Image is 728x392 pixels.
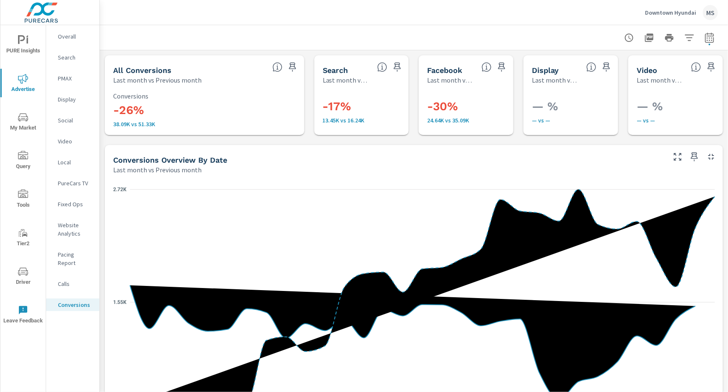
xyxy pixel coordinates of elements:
p: Social [58,116,93,125]
span: Leave Feedback [3,305,43,326]
p: Last month vs Previous month [532,75,580,85]
div: Website Analytics [46,219,99,240]
p: Last month vs Previous month [113,165,202,175]
div: Overall [46,30,99,43]
h3: — % [532,99,643,114]
span: Save this to your personalized report [688,150,701,164]
button: Select Date Range [701,29,718,46]
p: Search [58,53,93,62]
div: MS [703,5,718,20]
div: Display [46,93,99,106]
h5: All Conversions [113,66,171,75]
div: nav menu [0,25,46,334]
text: 1.55K [113,299,127,305]
p: 13,449 vs 16,238 [323,117,433,124]
span: Video Conversions include Actions, Leads and Unmapped Conversions [691,62,701,72]
h5: Conversions Overview By Date [113,156,227,164]
p: Website Analytics [58,221,93,238]
span: PURE Insights [3,35,43,56]
p: Downtown Hyundai [645,9,696,16]
h5: Facebook [427,66,462,75]
p: Last month vs Previous month [637,75,684,85]
span: Save this to your personalized report [391,60,404,74]
span: Query [3,151,43,171]
div: PureCars TV [46,177,99,190]
span: Save this to your personalized report [600,60,613,74]
span: Driver [3,267,43,287]
p: Last month vs Previous month [113,75,202,85]
p: — vs — [532,117,643,124]
p: Local [58,158,93,166]
span: Advertise [3,74,43,94]
span: Tier2 [3,228,43,249]
h3: -26% [113,103,296,117]
p: Display [58,95,93,104]
button: Minimize Widget [705,150,718,164]
div: PMAX [46,72,99,85]
p: Last month vs Previous month [427,75,475,85]
div: Calls [46,278,99,290]
p: 38,085 vs 51,329 [113,121,296,127]
p: Overall [58,32,93,41]
span: Display Conversions include Actions, Leads and Unmapped Conversions [586,62,596,72]
p: 24,636 vs 35,091 [427,117,538,124]
button: Apply Filters [681,29,698,46]
span: Save this to your personalized report [286,60,299,74]
div: Conversions [46,299,99,311]
text: 2.72K [113,187,127,192]
h5: Search [323,66,348,75]
span: Search Conversions include Actions, Leads and Unmapped Conversions. [377,62,387,72]
p: Conversions [58,301,93,309]
span: Save this to your personalized report [495,60,508,74]
p: Calls [58,280,93,288]
p: Fixed Ops [58,200,93,208]
button: "Export Report to PDF" [641,29,658,46]
span: My Market [3,112,43,133]
div: Fixed Ops [46,198,99,210]
div: Local [46,156,99,169]
span: All Conversions include Actions, Leads and Unmapped Conversions [272,62,282,72]
button: Make Fullscreen [671,150,684,164]
span: All conversions reported from Facebook with duplicates filtered out [482,62,492,72]
h3: -17% [323,99,433,114]
p: Pacing Report [58,250,93,267]
p: Conversions [113,92,296,100]
h5: Video [637,66,657,75]
h5: Display [532,66,559,75]
p: PureCars TV [58,179,93,187]
p: Video [58,137,93,145]
div: Search [46,51,99,64]
div: Social [46,114,99,127]
h3: -30% [427,99,538,114]
p: Last month vs Previous month [323,75,370,85]
div: Video [46,135,99,148]
span: Save this to your personalized report [705,60,718,74]
button: Print Report [661,29,678,46]
span: Tools [3,190,43,210]
p: PMAX [58,74,93,83]
div: Pacing Report [46,248,99,269]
